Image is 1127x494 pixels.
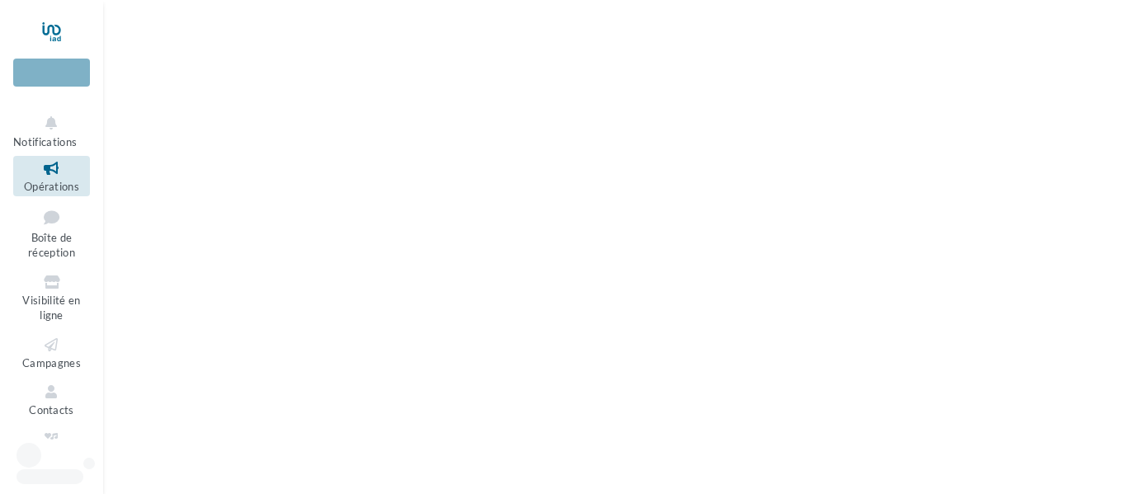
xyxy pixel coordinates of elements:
div: Nouvelle campagne [13,59,90,87]
span: Opérations [24,180,79,193]
a: Visibilité en ligne [13,270,90,326]
span: Contacts [29,403,74,416]
a: Boîte de réception [13,203,90,263]
a: Médiathèque [13,427,90,468]
span: Boîte de réception [28,231,75,260]
span: Visibilité en ligne [22,294,80,322]
a: Campagnes [13,332,90,373]
span: Notifications [13,135,77,148]
a: Contacts [13,379,90,420]
span: Campagnes [22,356,81,369]
a: Opérations [13,156,90,196]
